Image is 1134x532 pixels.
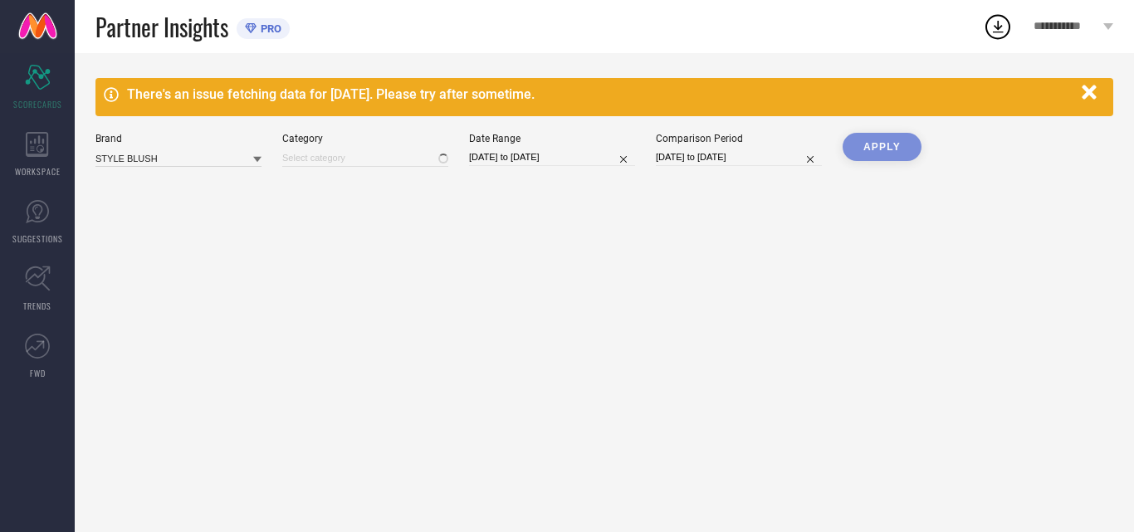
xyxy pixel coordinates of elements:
[656,133,822,144] div: Comparison Period
[469,133,635,144] div: Date Range
[15,165,61,178] span: WORKSPACE
[257,22,281,35] span: PRO
[95,10,228,44] span: Partner Insights
[23,300,51,312] span: TRENDS
[983,12,1013,41] div: Open download list
[95,133,262,144] div: Brand
[469,149,635,166] input: Select date range
[656,149,822,166] input: Select comparison period
[13,98,62,110] span: SCORECARDS
[12,232,63,245] span: SUGGESTIONS
[30,367,46,379] span: FWD
[282,133,448,144] div: Category
[127,86,1073,102] div: There's an issue fetching data for [DATE]. Please try after sometime.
